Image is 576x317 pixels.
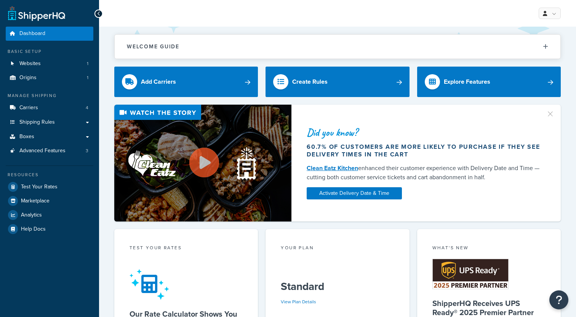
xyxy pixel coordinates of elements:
[6,101,93,115] a: Carriers4
[6,194,93,208] a: Marketplace
[444,76,490,87] div: Explore Features
[19,75,37,81] span: Origins
[19,119,55,126] span: Shipping Rules
[6,144,93,158] a: Advanced Features3
[281,298,316,305] a: View Plan Details
[19,61,41,67] span: Websites
[6,172,93,178] div: Resources
[6,222,93,236] a: Help Docs
[141,76,176,87] div: Add Carriers
[6,48,93,55] div: Basic Setup
[307,127,541,138] div: Did you know?
[417,67,561,97] a: Explore Features
[19,105,38,111] span: Carriers
[21,184,58,190] span: Test Your Rates
[86,105,88,111] span: 4
[21,226,46,233] span: Help Docs
[432,244,546,253] div: What's New
[19,134,34,140] span: Boxes
[307,164,358,172] a: Clean Eatz Kitchen
[6,57,93,71] a: Websites1
[87,61,88,67] span: 1
[6,144,93,158] li: Advanced Features
[114,105,291,221] img: Video thumbnail
[549,290,568,309] button: Open Resource Center
[6,71,93,85] a: Origins1
[307,164,541,182] div: enhanced their customer experience with Delivery Date and Time — cutting both customer service ti...
[6,101,93,115] li: Carriers
[6,180,93,194] a: Test Your Rates
[6,115,93,129] a: Shipping Rules
[127,44,179,49] h2: Welcome Guide
[6,208,93,222] a: Analytics
[19,30,45,37] span: Dashboard
[6,57,93,71] li: Websites
[307,143,541,158] div: 60.7% of customers are more likely to purchase if they see delivery times in the cart
[292,76,328,87] div: Create Rules
[21,198,50,204] span: Marketplace
[115,35,560,59] button: Welcome Guide
[114,67,258,97] a: Add Carriers
[307,187,402,199] a: Activate Delivery Date & Time
[6,130,93,144] a: Boxes
[130,244,243,253] div: Test your rates
[266,67,409,97] a: Create Rules
[19,148,66,154] span: Advanced Features
[6,27,93,41] a: Dashboard
[21,212,42,218] span: Analytics
[281,280,394,293] h5: Standard
[6,71,93,85] li: Origins
[281,244,394,253] div: Your Plan
[6,92,93,99] div: Manage Shipping
[86,148,88,154] span: 3
[87,75,88,81] span: 1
